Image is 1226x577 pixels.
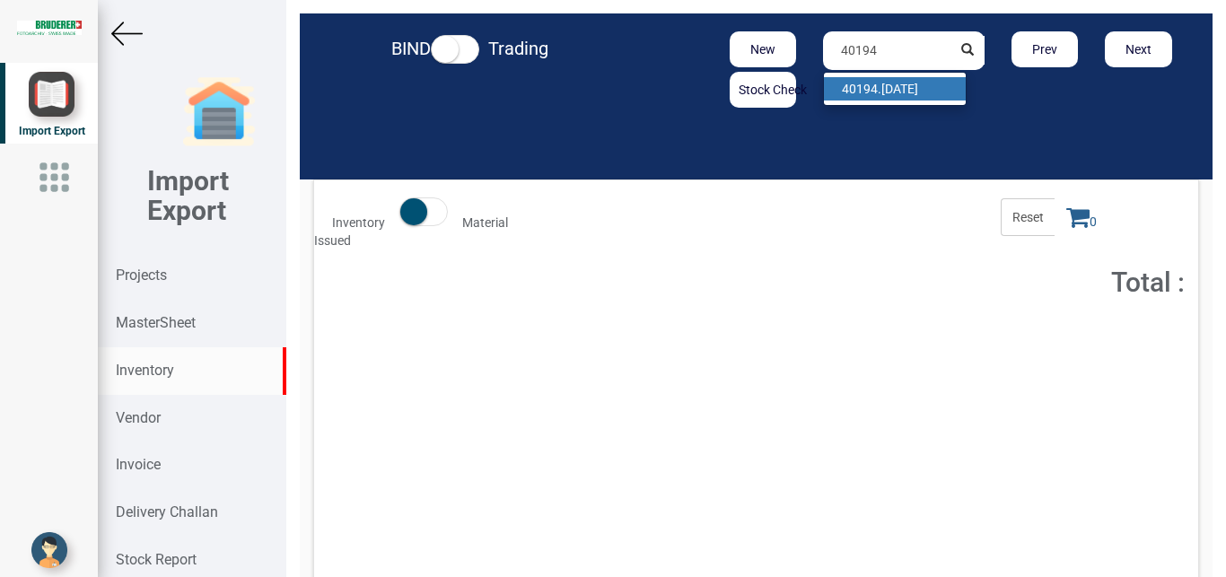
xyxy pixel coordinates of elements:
strong: BIND [391,38,431,59]
strong: Inventory [116,362,174,379]
strong: Delivery Challan [116,503,218,520]
a: 40194.[DATE] [824,77,966,101]
strong: 40194 [842,82,878,96]
input: Search by product [823,31,950,70]
strong: Trading [488,38,548,59]
button: Stock Check [730,72,797,108]
strong: Projects [116,267,167,284]
strong: Invoice [116,456,161,473]
b: Import Export [147,165,229,226]
span: Import Export [19,125,85,137]
button: New [730,31,797,67]
strong: Vendor [116,409,161,426]
h2: Total : [922,267,1185,297]
button: Next [1105,31,1172,67]
strong: Stock Report [116,551,197,568]
strong: Inventory [332,215,385,230]
span: 0 [1055,198,1108,236]
strong: MasterSheet [116,314,196,331]
img: garage-closed.png [183,76,255,148]
button: Prev [1011,31,1079,67]
span: Reset [1001,198,1055,236]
